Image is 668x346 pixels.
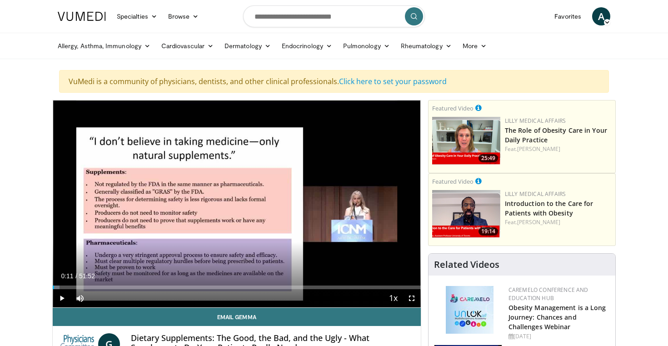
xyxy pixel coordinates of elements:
[457,37,492,55] a: More
[505,190,566,198] a: Lilly Medical Affairs
[432,177,474,186] small: Featured Video
[53,289,71,307] button: Play
[403,289,421,307] button: Fullscreen
[395,37,457,55] a: Rheumatology
[549,7,587,25] a: Favorites
[432,104,474,112] small: Featured Video
[432,190,500,238] a: 19:14
[339,76,447,86] a: Click here to set your password
[53,100,421,308] video-js: Video Player
[79,272,95,280] span: 51:52
[508,303,606,331] a: Obesity Management is a Long Journey: Chances and Challenges Webinar
[432,117,500,165] a: 25:49
[111,7,163,25] a: Specialties
[432,117,500,165] img: e1208b6b-349f-4914-9dd7-f97803bdbf1d.png.150x105_q85_crop-smart_upscale.png
[219,37,276,55] a: Dermatology
[517,145,560,153] a: [PERSON_NAME]
[53,308,421,326] a: Email Gemma
[59,70,609,93] div: VuMedi is a community of physicians, dentists, and other clinical professionals.
[505,117,566,125] a: Lilly Medical Affairs
[338,37,395,55] a: Pulmonology
[592,7,610,25] a: A
[432,190,500,238] img: acc2e291-ced4-4dd5-b17b-d06994da28f3.png.150x105_q85_crop-smart_upscale.png
[71,289,89,307] button: Mute
[53,286,421,289] div: Progress Bar
[434,259,499,270] h4: Related Videos
[505,218,612,226] div: Feat.
[61,272,73,280] span: 0:11
[243,5,425,27] input: Search topics, interventions
[52,37,156,55] a: Allergy, Asthma, Immunology
[384,289,403,307] button: Playback Rate
[505,199,593,217] a: Introduction to the Care for Patients with Obesity
[163,7,204,25] a: Browse
[156,37,219,55] a: Cardiovascular
[276,37,338,55] a: Endocrinology
[479,227,498,236] span: 19:14
[446,286,494,334] img: 45df64a9-a6de-482c-8a90-ada250f7980c.png.150x105_q85_autocrop_double_scale_upscale_version-0.2.jpg
[517,218,560,226] a: [PERSON_NAME]
[505,145,612,153] div: Feat.
[505,126,607,144] a: The Role of Obesity Care in Your Daily Practice
[58,12,106,21] img: VuMedi Logo
[508,332,608,341] div: [DATE]
[508,286,588,302] a: CaReMeLO Conference and Education Hub
[75,272,77,280] span: /
[479,154,498,162] span: 25:49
